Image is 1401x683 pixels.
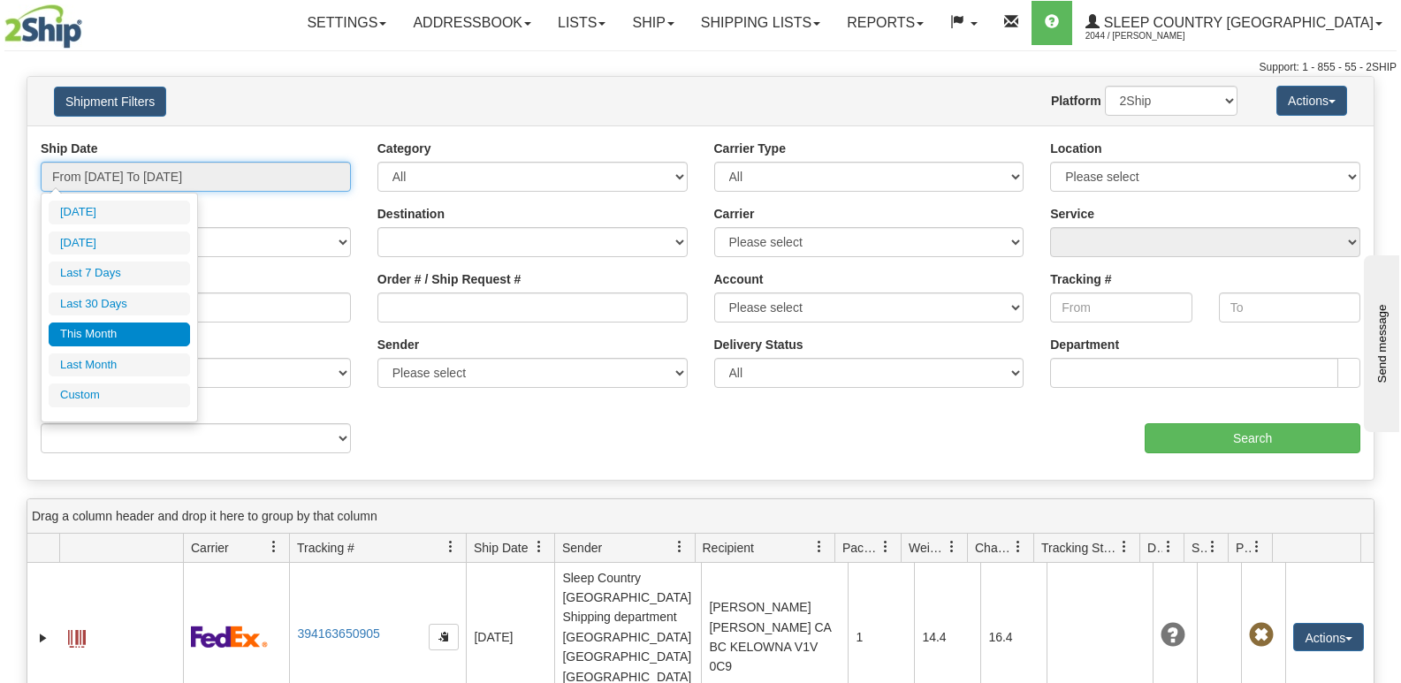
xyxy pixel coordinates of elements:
[714,205,755,223] label: Carrier
[27,499,1374,534] div: grid grouping header
[429,624,459,650] button: Copy to clipboard
[1050,336,1119,353] label: Department
[804,532,834,562] a: Recipient filter column settings
[1072,1,1396,45] a: Sleep Country [GEOGRAPHIC_DATA] 2044 / [PERSON_NAME]
[562,539,602,557] span: Sender
[34,629,52,647] a: Expand
[1242,532,1272,562] a: Pickup Status filter column settings
[1085,27,1218,45] span: 2044 / [PERSON_NAME]
[436,532,466,562] a: Tracking # filter column settings
[49,353,190,377] li: Last Month
[703,539,754,557] span: Recipient
[975,539,1012,557] span: Charge
[909,539,946,557] span: Weight
[191,626,268,648] img: 2 - FedEx
[1198,532,1228,562] a: Shipment Issues filter column settings
[259,532,289,562] a: Carrier filter column settings
[1147,539,1162,557] span: Delivery Status
[4,4,82,49] img: logo2044.jpg
[714,140,786,157] label: Carrier Type
[1003,532,1033,562] a: Charge filter column settings
[1276,86,1347,116] button: Actions
[41,140,98,157] label: Ship Date
[1219,292,1360,323] input: To
[619,1,687,45] a: Ship
[13,15,164,28] div: Send message
[377,140,431,157] label: Category
[1050,270,1111,288] label: Tracking #
[1154,532,1184,562] a: Delivery Status filter column settings
[1100,15,1374,30] span: Sleep Country [GEOGRAPHIC_DATA]
[474,539,528,557] span: Ship Date
[1236,539,1251,557] span: Pickup Status
[377,336,419,353] label: Sender
[871,532,901,562] a: Packages filter column settings
[49,323,190,346] li: This Month
[68,622,86,650] a: Label
[1360,251,1399,431] iframe: chat widget
[544,1,619,45] a: Lists
[1145,423,1360,453] input: Search
[400,1,544,45] a: Addressbook
[937,532,967,562] a: Weight filter column settings
[1161,623,1185,648] span: Unknown
[49,231,190,255] li: [DATE]
[834,1,937,45] a: Reports
[49,383,190,407] li: Custom
[49,292,190,316] li: Last 30 Days
[1050,140,1101,157] label: Location
[665,532,695,562] a: Sender filter column settings
[4,60,1397,75] div: Support: 1 - 855 - 55 - 2SHIP
[191,539,229,557] span: Carrier
[293,1,400,45] a: Settings
[1293,623,1364,651] button: Actions
[377,205,445,223] label: Destination
[714,270,764,288] label: Account
[54,87,166,117] button: Shipment Filters
[1249,623,1274,648] span: Pickup Not Assigned
[688,1,834,45] a: Shipping lists
[297,539,354,557] span: Tracking #
[524,532,554,562] a: Ship Date filter column settings
[1050,205,1094,223] label: Service
[297,626,379,641] a: 394163650905
[842,539,879,557] span: Packages
[1192,539,1207,557] span: Shipment Issues
[1109,532,1139,562] a: Tracking Status filter column settings
[49,262,190,285] li: Last 7 Days
[714,336,803,353] label: Delivery Status
[1051,92,1101,110] label: Platform
[1041,539,1118,557] span: Tracking Status
[1050,292,1192,323] input: From
[377,270,522,288] label: Order # / Ship Request #
[49,201,190,224] li: [DATE]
